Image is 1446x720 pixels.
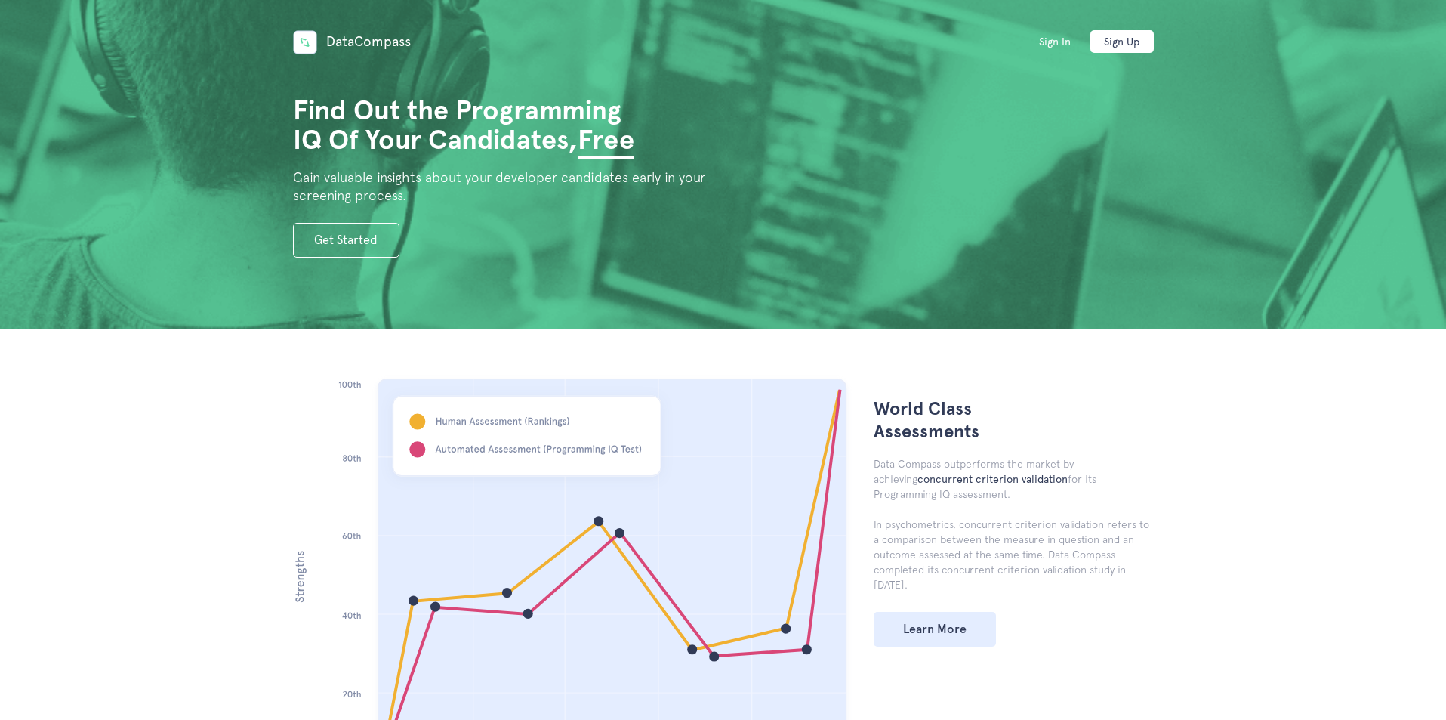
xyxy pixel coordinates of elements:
a: Sign In [1023,30,1087,53]
h3: World Class Assessments [874,397,1010,443]
a: Get Started [293,223,399,258]
span: Free [578,123,634,159]
p: In psychometrics, concurrent criterion validation refers to a comparison between the measure in q... [874,517,1154,592]
h2: Gain valuable insights about your developer candidates early in your screening process. [293,168,723,205]
span: concurrent criterion validation [917,473,1068,485]
a: Learn More [874,612,996,647]
h1: Find Out the Programming IQ Of Your Candidates, [293,96,655,155]
a: DataCompass [293,33,411,49]
a: Sign Up [1090,30,1154,53]
img: Data Compass [293,30,317,54]
p: Data Compass outperforms the market by achieving for its Programming IQ assessment. [874,456,1154,502]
